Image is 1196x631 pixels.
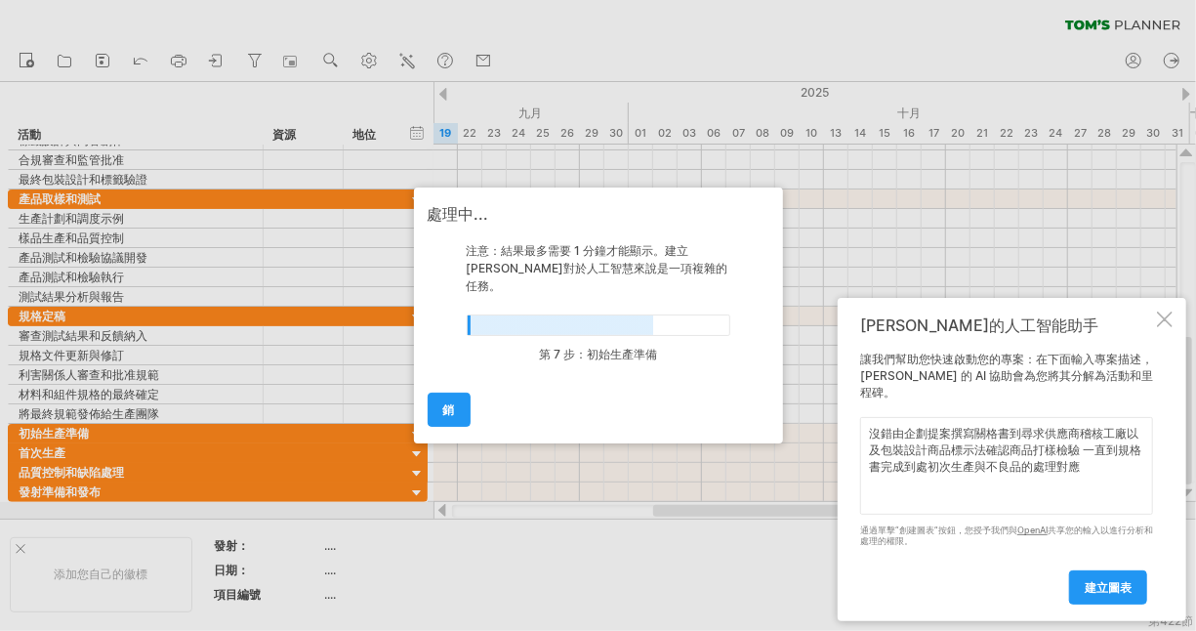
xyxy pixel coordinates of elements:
[428,205,769,223] div: 處理中...
[1017,525,1048,535] a: OpenAI
[1085,580,1132,595] span: 建立圖表
[428,393,471,427] a: 銷
[443,402,455,417] span: 銷
[1069,570,1147,605] a: 建立圖表
[467,346,730,376] div: 第 7 步：初始生產準備
[428,242,769,295] div: 注意：結果最多需要 1 分鐘才能顯示。建立[PERSON_NAME]對於人工智慧來說是一項複雜的任務。
[860,526,1153,547] div: 通過單擊“創建圖表”按鈕，您授予我們與 共享您的輸入以進行分析和處理的權限。
[860,352,1153,400] font: 讓我們幫助您快速啟動您的專案：在下面輸入專案描述，[PERSON_NAME] 的 AI 協助會為您將其分解為活動和里程碑。
[860,315,1153,337] div: [PERSON_NAME]的人工智能助手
